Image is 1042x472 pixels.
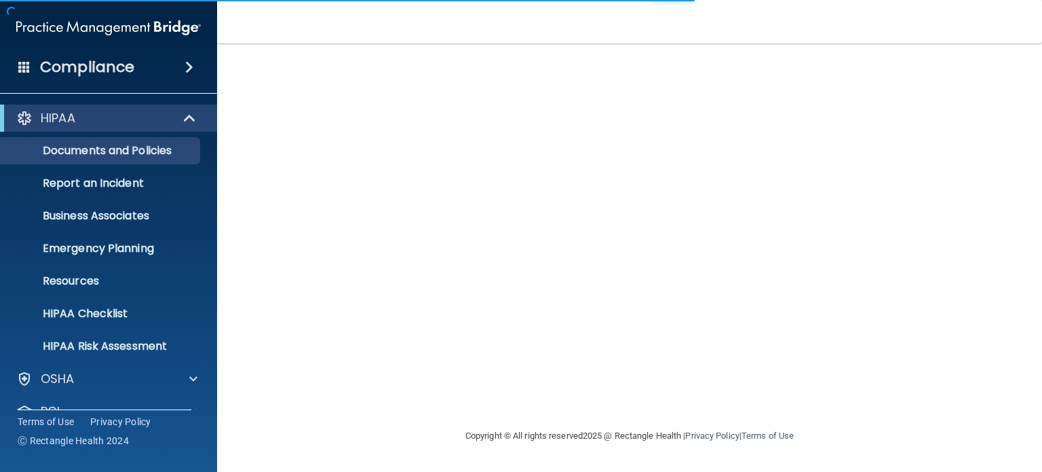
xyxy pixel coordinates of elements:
[41,403,60,420] p: PCI
[16,371,197,387] a: OSHA
[16,14,201,41] img: PMB logo
[40,58,134,77] h4: Compliance
[18,415,74,429] a: Terms of Use
[90,415,151,429] a: Privacy Policy
[9,274,194,288] p: Resources
[382,414,877,458] div: Copyright © All rights reserved 2025 @ Rectangle Health | |
[41,110,75,126] p: HIPAA
[41,371,75,387] p: OSHA
[18,434,129,448] span: Ⓒ Rectangle Health 2024
[9,307,194,321] p: HIPAA Checklist
[9,242,194,255] p: Emergency Planning
[741,431,794,441] a: Terms of Use
[16,110,197,126] a: HIPAA
[9,144,194,158] p: Documents and Policies
[9,177,194,190] p: Report an Incident
[9,340,194,353] p: HIPAA Risk Assessment
[16,403,197,420] a: PCI
[685,431,739,441] a: Privacy Policy
[9,209,194,223] p: Business Associates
